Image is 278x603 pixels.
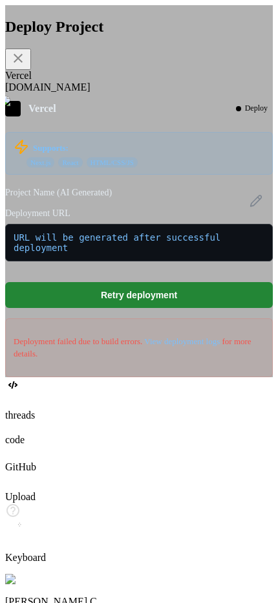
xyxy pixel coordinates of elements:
label: code [5,434,25,445]
span: HTML/CSS/JS [87,157,138,168]
img: settings [5,574,47,586]
h2: Deploy Project [5,18,273,36]
button: Retry deployment [5,282,273,308]
button: Edit project name [247,192,265,212]
div: Vercel [5,70,273,82]
p: Keyboard [5,552,273,564]
span: React [58,157,82,168]
span: Next.js [27,157,54,168]
div: [DOMAIN_NAME] [5,82,273,93]
label: Upload [5,491,36,502]
div: Vercel [28,103,223,115]
a: View deployment logs [144,336,220,346]
p: Deployment failed due to build errors. for more details. [14,335,264,360]
span: URL will be generated after successful deployment [14,232,264,253]
strong: Supports: [33,143,69,153]
label: GitHub [5,461,36,472]
label: threads [5,410,35,421]
label: Deployment URL [5,208,273,219]
div: Deploy [231,101,273,116]
label: Project Name (AI Generated) [5,188,273,198]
